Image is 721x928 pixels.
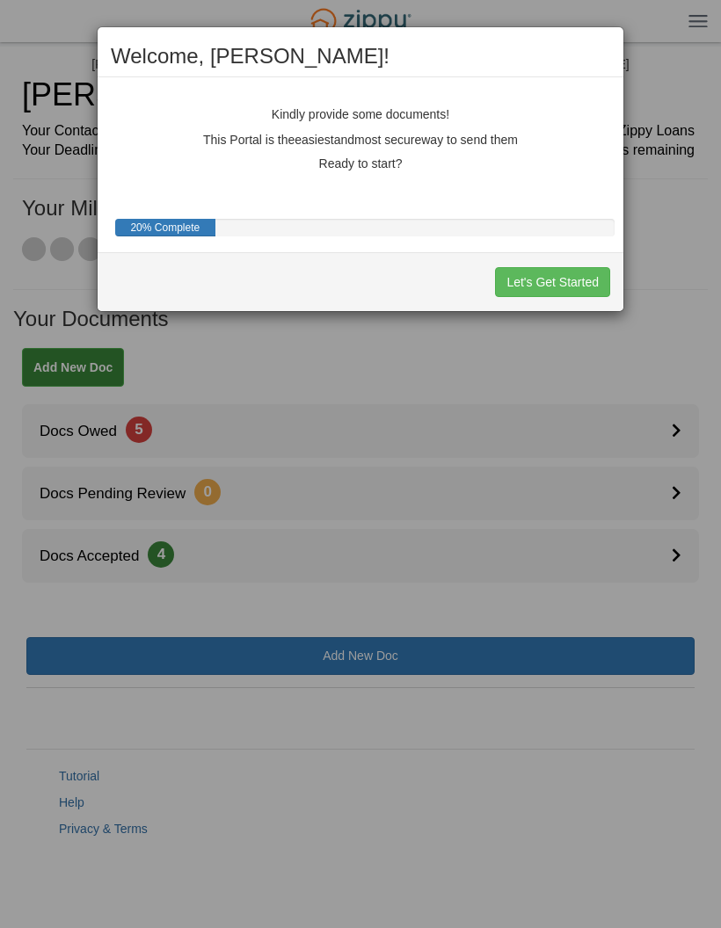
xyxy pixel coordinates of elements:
p: This Portal is the and way to send them [111,131,610,149]
h2: Welcome, [PERSON_NAME]! [111,45,610,68]
b: most secure [354,133,421,147]
p: Kindly provide some documents! [111,108,610,121]
p: Ready to start? [111,157,610,170]
div: Progress Bar [115,219,215,236]
button: Let's Get Started [495,267,610,297]
b: easiest [295,133,333,147]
